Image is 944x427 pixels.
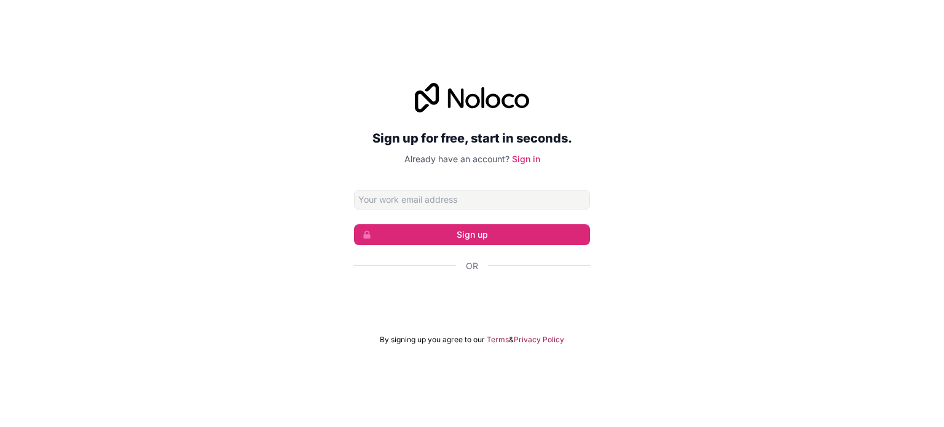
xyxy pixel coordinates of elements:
a: Sign in [512,154,540,164]
button: Sign up [354,224,590,245]
span: & [509,335,514,345]
span: Or [466,260,478,272]
input: Email address [354,190,590,210]
span: Already have an account? [404,154,509,164]
span: By signing up you agree to our [380,335,485,345]
a: Privacy Policy [514,335,564,345]
h2: Sign up for free, start in seconds. [354,127,590,149]
a: Terms [487,335,509,345]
